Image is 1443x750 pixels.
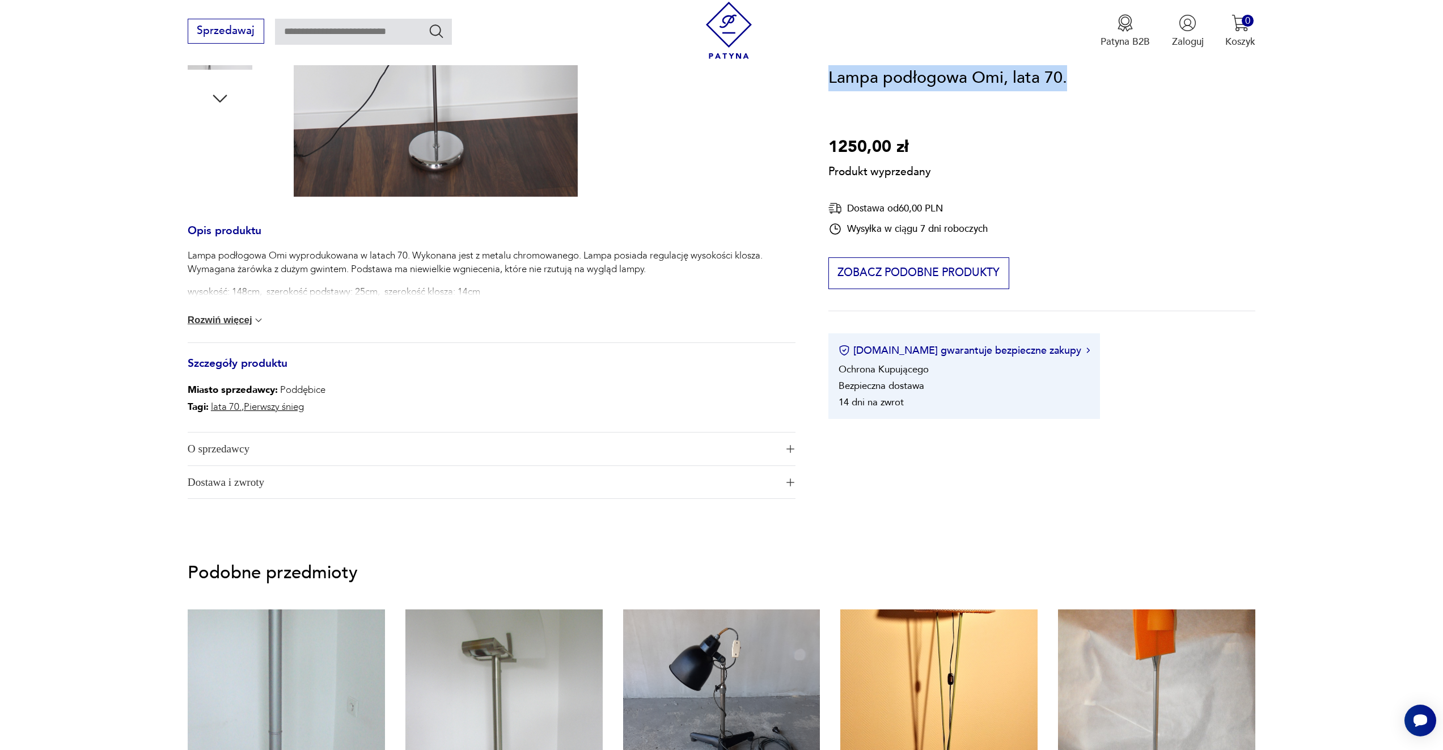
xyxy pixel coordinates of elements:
[786,478,794,486] img: Ikona plusa
[1172,14,1204,48] button: Zaloguj
[188,383,278,396] b: Miasto sprzedawcy :
[700,2,758,59] img: Patyna - sklep z meblami i dekoracjami vintage
[188,433,777,465] span: O sprzedawcy
[1101,14,1150,48] a: Ikona medaluPatyna B2B
[253,315,264,326] img: chevron down
[1225,35,1255,48] p: Koszyk
[211,400,242,413] a: lata 70.
[188,399,325,416] p: ,
[1232,14,1249,32] img: Ikona koszyka
[839,345,850,357] img: Ikona certyfikatu
[828,222,988,236] div: Wysyłka w ciągu 7 dni roboczych
[188,466,795,499] button: Ikona plusaDostawa i zwroty
[828,160,931,180] p: Produkt wyprzedany
[828,257,1009,289] button: Zobacz podobne produkty
[839,379,924,392] li: Bezpieczna dostawa
[1086,348,1090,354] img: Ikona strzałki w prawo
[428,23,445,39] button: Szukaj
[188,27,264,36] a: Sprzedawaj
[839,344,1090,358] button: [DOMAIN_NAME] gwarantuje bezpieczne zakupy
[188,315,265,326] button: Rozwiń więcej
[1101,14,1150,48] button: Patyna B2B
[188,400,209,413] b: Tagi:
[188,565,1255,581] p: Podobne przedmioty
[188,382,325,399] p: Poddębice
[786,445,794,453] img: Ikona plusa
[839,396,904,409] li: 14 dni na zwrot
[828,201,842,215] img: Ikona dostawy
[1172,35,1204,48] p: Zaloguj
[188,466,777,499] span: Dostawa i zwroty
[1101,35,1150,48] p: Patyna B2B
[828,201,988,215] div: Dostawa od 60,00 PLN
[188,227,795,249] h3: Opis produktu
[828,65,1067,91] h1: Lampa podłogowa Omi, lata 70.
[188,249,795,276] p: Lampa podłogowa Omi wyprodukowana w latach 70. Wykonana jest z metalu chromowanego. Lampa posiada...
[188,359,795,382] h3: Szczegóły produktu
[188,433,795,465] button: Ikona plusaO sprzedawcy
[1116,14,1134,32] img: Ikona medalu
[1242,15,1254,27] div: 0
[244,400,304,413] a: Pierwszy śnieg
[188,19,264,44] button: Sprzedawaj
[1404,705,1436,736] iframe: Smartsupp widget button
[188,285,795,299] p: wysokość: 148cm, szerokość podstawy: 25cm, szerokość klosza: 14cm
[839,363,929,376] li: Ochrona Kupującego
[828,134,931,160] p: 1250,00 zł
[1179,14,1196,32] img: Ikonka użytkownika
[1225,14,1255,48] button: 0Koszyk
